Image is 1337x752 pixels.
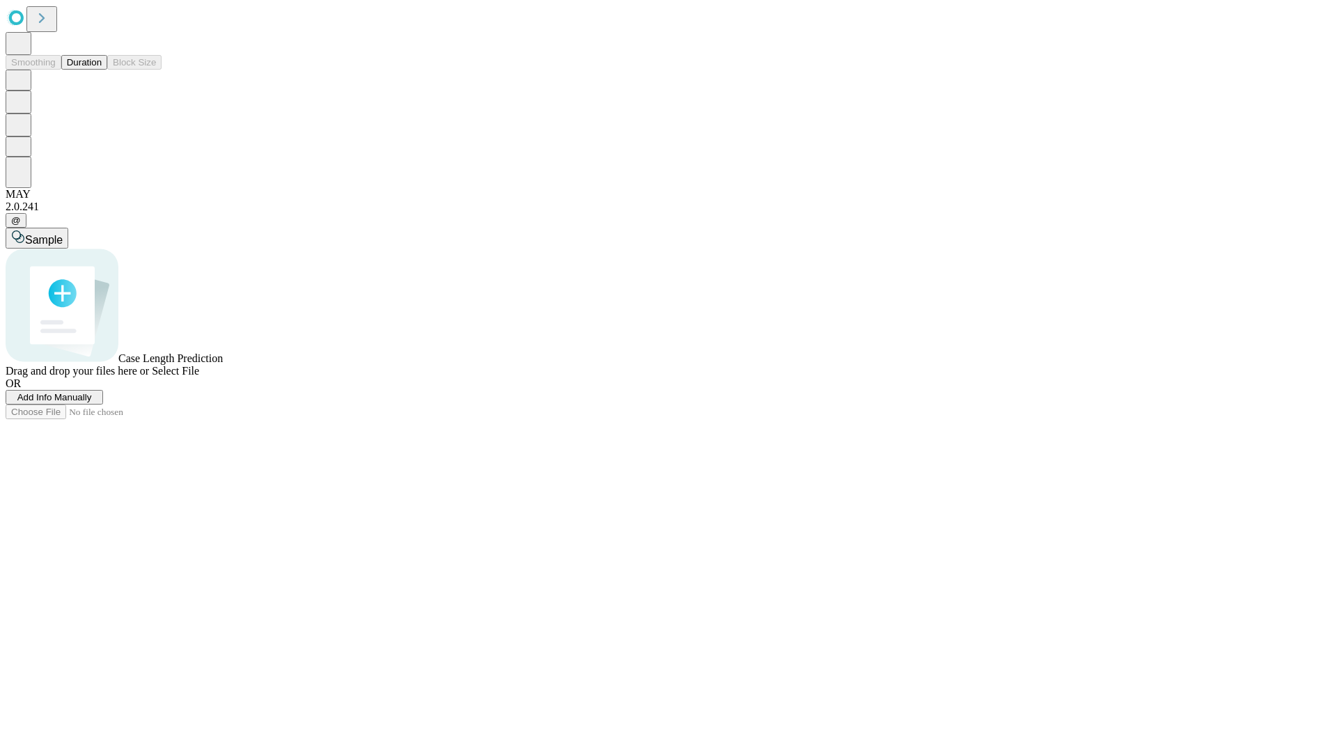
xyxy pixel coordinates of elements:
[6,213,26,228] button: @
[118,352,223,364] span: Case Length Prediction
[107,55,162,70] button: Block Size
[6,228,68,249] button: Sample
[152,365,199,377] span: Select File
[6,377,21,389] span: OR
[6,201,1331,213] div: 2.0.241
[17,392,92,402] span: Add Info Manually
[6,365,149,377] span: Drag and drop your files here or
[11,215,21,226] span: @
[6,55,61,70] button: Smoothing
[6,188,1331,201] div: MAY
[61,55,107,70] button: Duration
[25,234,63,246] span: Sample
[6,390,103,405] button: Add Info Manually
